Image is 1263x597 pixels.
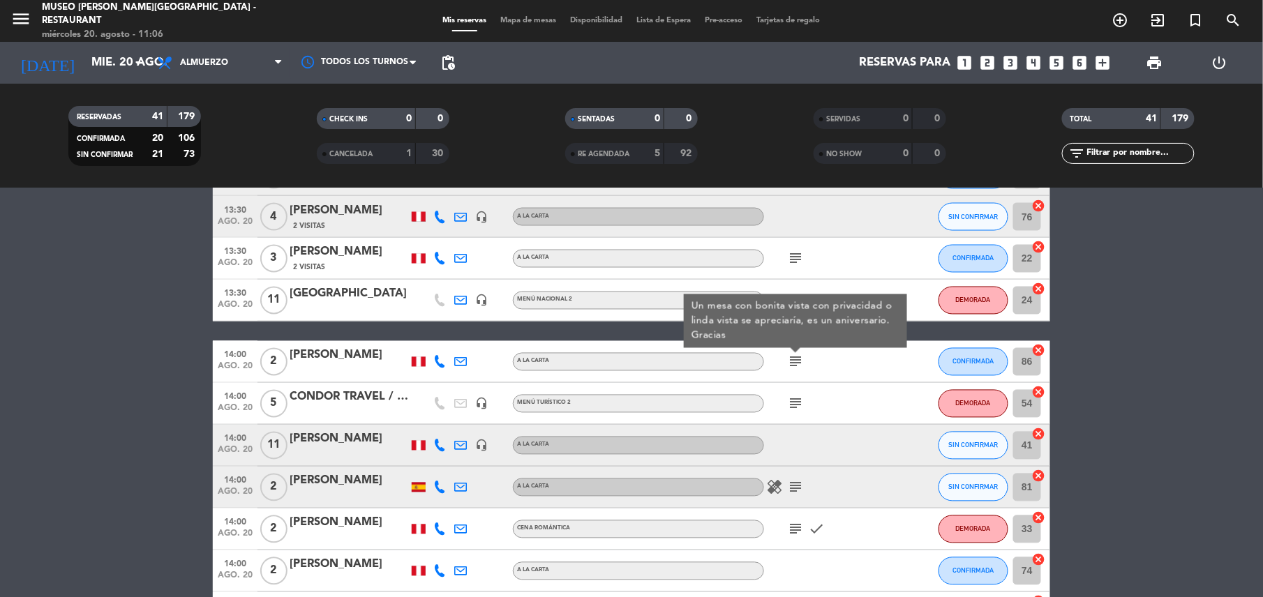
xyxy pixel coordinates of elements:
[630,17,698,24] span: Lista de Espera
[475,398,488,410] i: headset_mic
[180,58,228,68] span: Almuerzo
[290,514,408,532] div: [PERSON_NAME]
[10,8,31,34] button: menu
[433,149,447,158] strong: 30
[152,133,163,143] strong: 20
[903,114,909,123] strong: 0
[939,474,1008,501] button: SIN CONFIRMAR
[77,135,125,142] span: CONFIRMADA
[939,432,1008,460] button: SIN CONFIRMAR
[218,404,253,420] span: ago. 20
[953,567,994,575] span: CONFIRMADA
[218,388,253,404] span: 14:00
[1093,54,1112,72] i: add_box
[939,390,1008,418] button: DEMORADA
[953,255,994,262] span: CONFIRMADA
[218,362,253,378] span: ago. 20
[939,348,1008,376] button: CONFIRMADA
[1211,54,1228,71] i: power_settings_new
[787,354,804,370] i: subject
[578,151,629,158] span: RE AGENDADA
[1070,54,1089,72] i: looks_6
[218,571,253,587] span: ago. 20
[218,446,253,462] span: ago. 20
[939,245,1008,273] button: CONFIRMADA
[1069,145,1086,162] i: filter_list
[681,149,695,158] strong: 92
[218,217,253,233] span: ago. 20
[953,358,994,365] span: CONFIRMADA
[956,296,991,304] span: DEMORADA
[517,484,549,490] span: A la Carta
[939,203,1008,231] button: SIN CONFIRMAR
[1024,54,1042,72] i: looks_4
[687,114,695,123] strong: 0
[1047,54,1066,72] i: looks_5
[218,513,253,529] span: 14:00
[1032,469,1046,483] i: cancel
[1032,241,1046,255] i: cancel
[1032,282,1046,296] i: cancel
[1187,42,1253,84] div: LOG OUT
[440,54,456,71] span: pending_actions
[290,430,408,448] div: [PERSON_NAME]
[1188,12,1204,29] i: turned_in_not
[218,243,253,259] span: 13:30
[787,521,804,538] i: subject
[1032,344,1046,358] i: cancel
[438,114,447,123] strong: 0
[218,430,253,446] span: 14:00
[955,54,973,72] i: looks_one
[1032,511,1046,525] i: cancel
[692,299,900,343] div: Un mesa con bonita vista con privacidad o linda vista se apreciaría, es un aniversario. Gracias
[1146,114,1157,123] strong: 41
[329,151,373,158] span: CANCELADA
[787,479,804,496] i: subject
[10,8,31,29] i: menu
[517,442,549,448] span: A la Carta
[564,17,630,24] span: Disponibilidad
[260,515,287,543] span: 2
[290,347,408,365] div: [PERSON_NAME]
[949,441,999,449] span: SIN CONFIRMAR
[949,213,999,220] span: SIN CONFIRMAR
[1032,199,1046,213] i: cancel
[290,388,408,407] div: CONDOR TRAVEL / [PERSON_NAME] x 4
[517,358,549,364] span: A la Carta
[290,243,408,262] div: [PERSON_NAME]
[494,17,564,24] span: Mapa de mesas
[826,116,860,123] span: SERVIDAS
[698,17,750,24] span: Pre-acceso
[1225,12,1242,29] i: search
[218,529,253,545] span: ago. 20
[517,568,549,573] span: A la Carta
[935,149,943,158] strong: 0
[1150,12,1167,29] i: exit_to_app
[808,521,825,538] i: check
[956,525,991,533] span: DEMORADA
[260,474,287,501] span: 2
[260,245,287,273] span: 3
[290,556,408,574] div: [PERSON_NAME]
[218,488,253,504] span: ago. 20
[42,28,306,42] div: miércoles 20. agosto - 11:06
[260,390,287,418] span: 5
[475,211,488,223] i: headset_mic
[290,202,408,220] div: [PERSON_NAME]
[578,116,615,123] span: SENTADAS
[787,292,804,309] i: subject
[1032,428,1046,441] i: cancel
[260,203,287,231] span: 4
[1172,114,1192,123] strong: 179
[766,479,783,496] i: healing
[517,400,571,406] span: Menú turístico 2
[293,220,325,232] span: 2 Visitas
[475,439,488,452] i: headset_mic
[152,149,163,159] strong: 21
[406,149,412,158] strong: 1
[260,348,287,376] span: 2
[260,287,287,315] span: 11
[1032,553,1046,567] i: cancel
[517,297,572,303] span: Menú Nacional 2
[179,112,198,121] strong: 179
